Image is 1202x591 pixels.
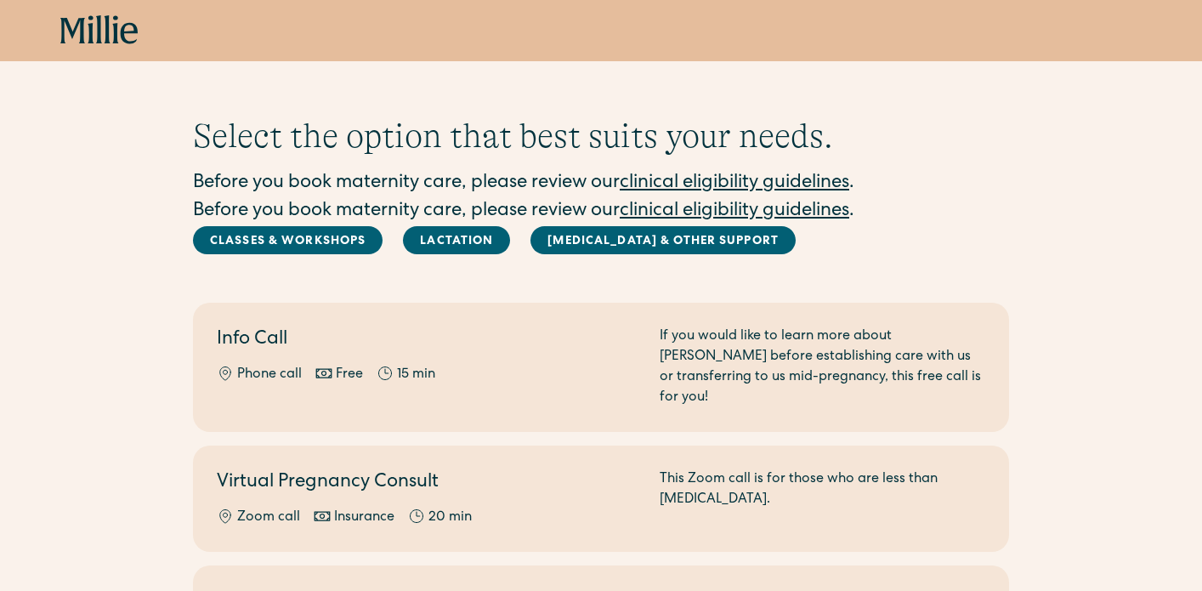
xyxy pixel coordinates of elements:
div: Before you book maternity care, please review our . [193,170,1009,198]
div: 15 min [397,365,435,385]
a: clinical eligibility guidelines [620,202,849,221]
div: Zoom call [237,508,300,528]
h2: Virtual Pregnancy Consult [217,469,639,497]
div: If you would like to learn more about [PERSON_NAME] before establishing care with us or transferr... [660,327,985,408]
a: clinical eligibility guidelines [620,174,849,193]
a: Classes & Workshops [193,226,383,254]
div: 20 min [428,508,472,528]
div: Phone call [237,365,302,385]
a: [MEDICAL_DATA] & Other Support [530,226,796,254]
div: Before you book maternity care, please review our . [193,198,1009,226]
div: Insurance [334,508,394,528]
a: Info CallPhone callFree15 minIf you would like to learn more about [PERSON_NAME] before establish... [193,303,1009,432]
a: Virtual Pregnancy ConsultZoom callInsurance20 minThis Zoom call is for those who are less than [M... [193,446,1009,552]
a: Lactation [403,226,510,254]
div: Free [336,365,363,385]
h2: Info Call [217,327,639,355]
h1: Select the option that best suits your needs. [193,116,1009,156]
div: This Zoom call is for those who are less than [MEDICAL_DATA]. [660,469,985,528]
